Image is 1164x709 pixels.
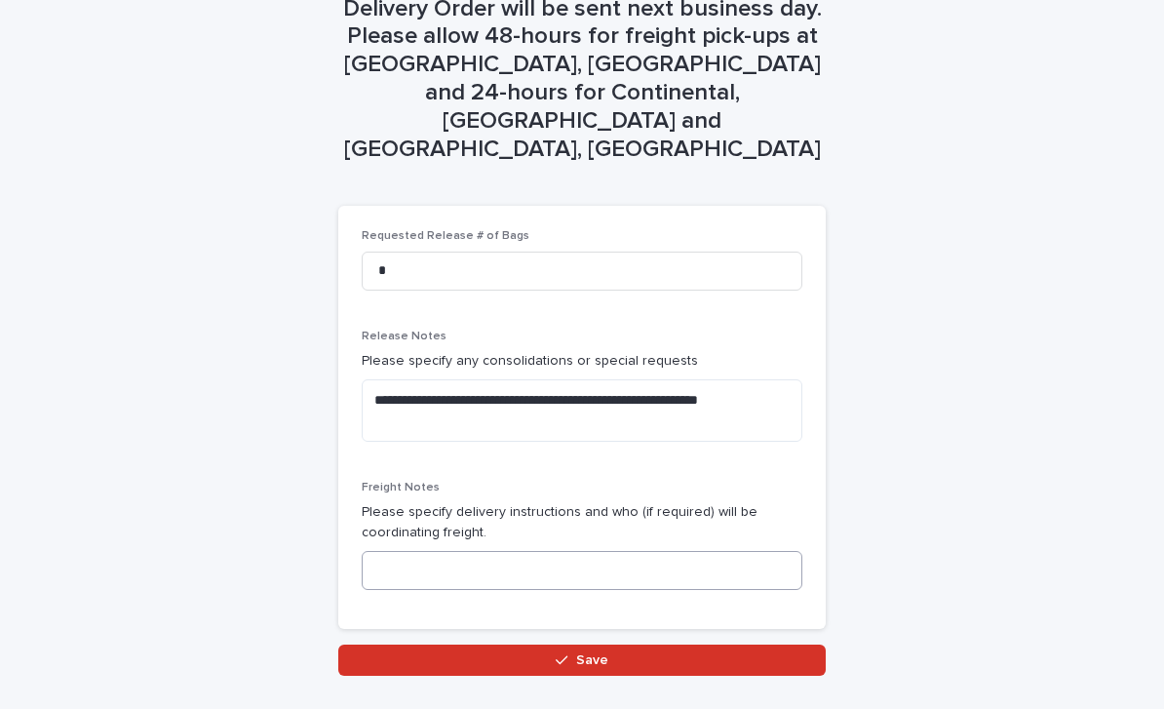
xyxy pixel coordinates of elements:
[362,331,446,342] span: Release Notes
[338,645,826,676] button: Save
[576,653,608,667] span: Save
[362,230,529,242] span: Requested Release # of Bags
[362,351,802,372] p: Please specify any consolidations or special requests
[362,502,802,543] p: Please specify delivery instructions and who (if required) will be coordinating freight.
[362,482,440,493] span: Freight Notes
